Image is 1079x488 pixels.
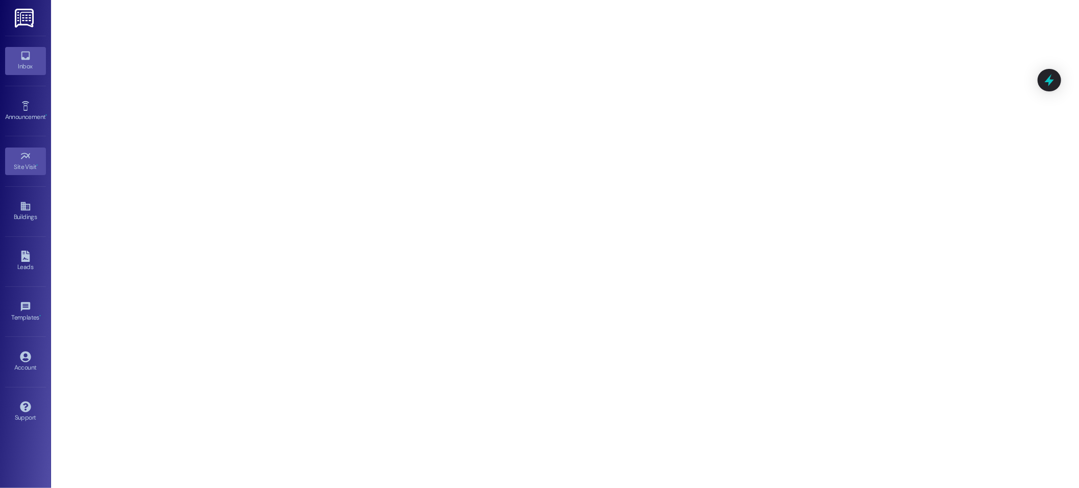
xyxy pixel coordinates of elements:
span: • [37,162,38,169]
img: ResiDesk Logo [15,9,36,28]
a: Account [5,348,46,376]
a: Inbox [5,47,46,75]
a: Templates • [5,298,46,326]
a: Buildings [5,198,46,225]
span: • [45,112,47,119]
span: • [39,312,41,320]
a: Support [5,398,46,426]
a: Site Visit • [5,148,46,175]
a: Leads [5,248,46,275]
